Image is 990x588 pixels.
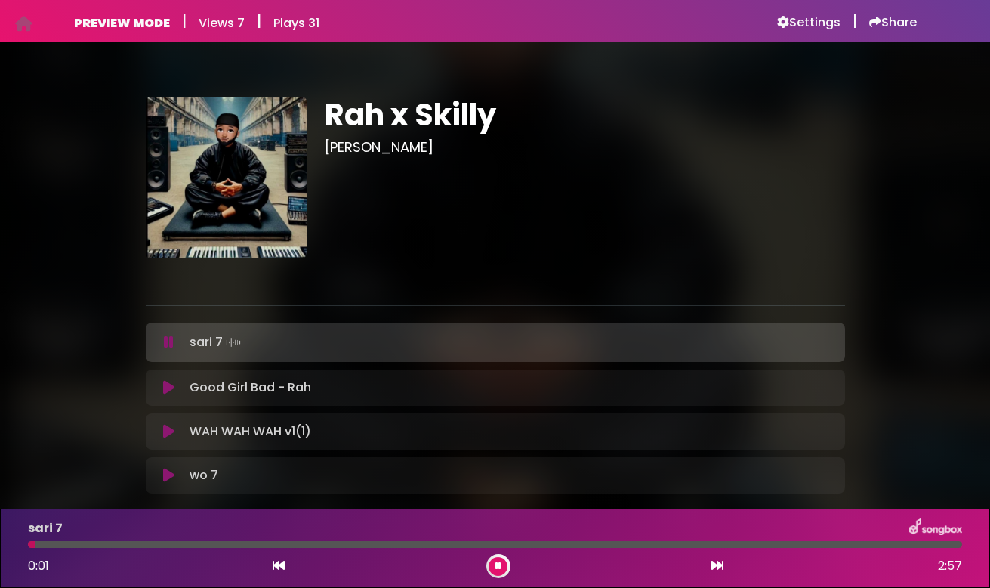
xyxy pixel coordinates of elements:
[853,12,857,30] h5: |
[777,15,840,30] a: Settings
[182,12,187,30] h5: |
[223,332,244,353] img: waveform4.gif
[190,422,311,441] p: WAH WAH WAH v1(1)
[257,12,261,30] h5: |
[28,519,63,537] p: sari 7
[273,16,319,30] h6: Plays 31
[325,97,845,133] h1: Rah x Skilly
[199,16,245,30] h6: Views 7
[909,518,962,538] img: songbox-logo-white.png
[146,97,307,258] img: eH1wlhrjTzCZHtPldvEQ
[190,379,311,397] p: Good Girl Bad - Rah
[74,16,170,30] h6: PREVIEW MODE
[869,15,917,30] a: Share
[325,139,845,156] h3: [PERSON_NAME]
[190,332,244,353] p: sari 7
[190,466,218,484] p: wo 7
